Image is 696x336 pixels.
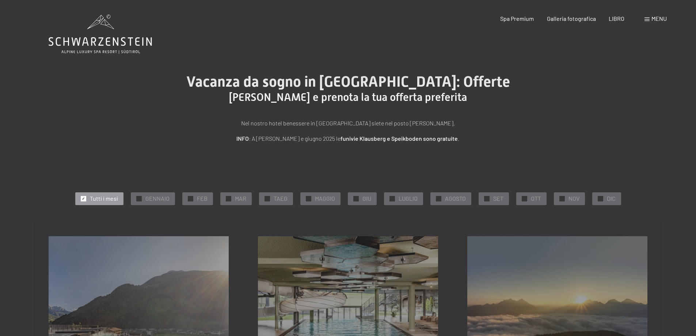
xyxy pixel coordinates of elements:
[609,15,624,22] a: LIBRO
[235,195,246,202] font: MAR
[399,195,418,202] font: LUGLIO
[241,120,455,127] font: Nel nostro hotel benessere in [GEOGRAPHIC_DATA] siete nel posto [PERSON_NAME].
[145,195,170,202] font: GENNAIO
[189,196,192,201] font: ✓
[493,195,503,202] font: SET
[391,196,393,201] font: ✓
[651,15,667,22] font: menu
[547,15,596,22] a: Galleria fotografica
[137,196,140,201] font: ✓
[437,196,440,201] font: ✓
[445,195,466,202] font: AGOSTO
[227,196,230,201] font: ✓
[315,195,335,202] font: MAGGIO
[560,196,563,201] font: ✓
[599,196,602,201] font: ✓
[197,195,208,202] font: FEB
[274,195,288,202] font: TAEG
[362,195,371,202] font: GIU
[307,196,310,201] font: ✓
[266,196,269,201] font: ✓
[90,195,118,202] font: Tutti i mesi
[607,195,616,202] font: DIC
[236,135,249,142] font: INFO
[568,195,579,202] font: NOV
[82,196,85,201] font: ✓
[458,135,460,142] font: .
[186,73,510,90] font: Vacanza da sogno in [GEOGRAPHIC_DATA]: Offerte
[229,91,467,103] font: [PERSON_NAME] e prenota la tua offerta preferita
[341,135,458,142] font: funivie Klausberg e Speikboden sono gratuite
[249,135,341,142] font: : A [PERSON_NAME] e giugno 2025 le
[523,196,526,201] font: ✓
[500,15,534,22] a: Spa Premium
[354,196,357,201] font: ✓
[531,195,541,202] font: OTT
[485,196,488,201] font: ✓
